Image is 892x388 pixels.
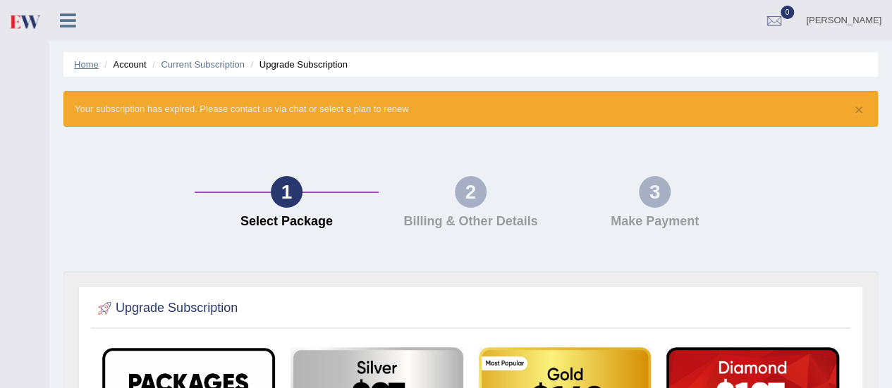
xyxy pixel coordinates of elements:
h4: Make Payment [570,215,740,229]
span: 0 [781,6,795,19]
div: Your subscription has expired. Please contact us via chat or select a plan to renew [63,91,878,127]
h4: Select Package [202,215,372,229]
h4: Billing & Other Details [386,215,556,229]
a: Current Subscription [161,59,245,70]
li: Account [101,58,146,71]
div: 1 [271,176,303,208]
a: Home [74,59,99,70]
div: 3 [639,176,671,208]
button: × [855,102,863,117]
div: 2 [455,176,487,208]
li: Upgrade Subscription [248,58,348,71]
h2: Upgrade Subscription [94,298,238,319]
